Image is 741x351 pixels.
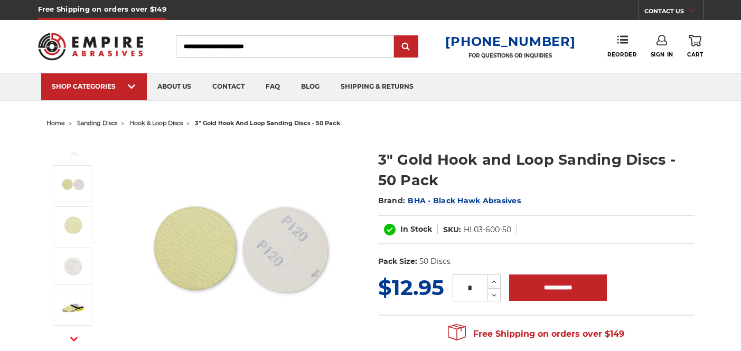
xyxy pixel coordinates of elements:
span: In Stock [400,224,432,234]
a: Cart [687,35,703,58]
a: shipping & returns [330,73,424,100]
span: Reorder [607,51,636,58]
a: BHA - Black Hawk Abrasives [408,196,521,205]
span: Brand: [378,196,406,205]
a: blog [290,73,330,100]
a: [PHONE_NUMBER] [445,34,575,49]
input: Submit [396,36,417,58]
a: contact [202,73,255,100]
img: 3 inch gold hook and loop sanding discs [134,138,345,349]
a: sanding discs [77,119,117,127]
h1: 3" Gold Hook and Loop Sanding Discs - 50 Pack [378,149,695,191]
button: Previous [61,143,87,165]
a: Reorder [607,35,636,58]
dd: HL03-600-50 [464,224,511,235]
div: SHOP CATEGORIES [52,82,136,90]
dt: SKU: [443,224,461,235]
a: CONTACT US [644,5,703,20]
img: premium 3" sanding disc with hook and loop backing [60,212,86,238]
span: Cart [687,51,703,58]
span: Free Shipping on orders over $149 [448,324,624,345]
dd: 50 Discs [419,256,451,267]
img: velcro backed 3 inch sanding disc [60,253,86,279]
a: about us [147,73,202,100]
button: Next [61,328,87,350]
img: 3 inch gold hook and loop sanding discs [60,170,86,197]
img: 50 pack of 3 inch hook and loop sanding discs gold [60,294,86,320]
span: $12.95 [378,274,444,300]
img: Empire Abrasives [38,26,144,67]
p: FOR QUESTIONS OR INQUIRIES [445,52,575,59]
span: Sign In [651,51,673,58]
span: 3" gold hook and loop sanding discs - 50 pack [195,119,340,127]
a: hook & loop discs [129,119,183,127]
a: home [46,119,65,127]
a: faq [255,73,290,100]
dt: Pack Size: [378,256,417,267]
